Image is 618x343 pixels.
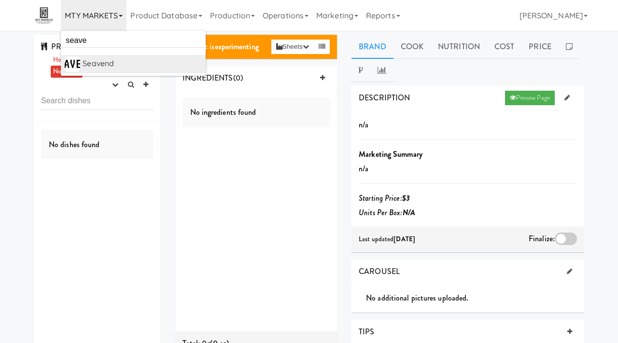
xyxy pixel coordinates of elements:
p: n/a [359,162,577,176]
input: Search dishes [41,92,154,110]
i: Units Per Box: [359,207,415,218]
span: Last updated [359,234,415,244]
a: Cook [393,35,431,59]
a: Non-Food [51,66,83,78]
i: Starting Price: [359,192,410,204]
span: DESCRIPTION [359,92,410,103]
div: No ingredients found [183,97,330,127]
span: INGREDIENTS [183,72,233,83]
span: PRODUCTS [41,41,93,52]
img: icoojyo21k8cftueekx1.png [65,56,80,72]
div: No additional pictures uploaded. [366,291,584,305]
b: Marketing Summary [359,149,422,160]
b: [DATE] [393,234,415,244]
a: Cost [487,35,521,59]
div: No dishes found [41,130,154,160]
img: Micromart [34,7,54,24]
span: Finalize: [529,233,555,244]
input: Search operator [61,33,206,48]
a: Price [521,35,559,59]
a: Hot [51,54,66,66]
a: Brand [351,35,393,59]
b: $3 [402,192,410,204]
p: n/a [359,118,577,132]
span: (0) [233,72,243,83]
a: Nutrition [431,35,487,59]
div: Seavend [83,56,202,71]
span: Product is [183,41,259,52]
span: TIPS [359,326,374,337]
b: N/A [403,207,415,218]
button: Sheets [271,40,314,54]
span: CAROUSEL [359,266,400,277]
b: experimenting [215,41,259,52]
a: Preview Page [505,91,555,105]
